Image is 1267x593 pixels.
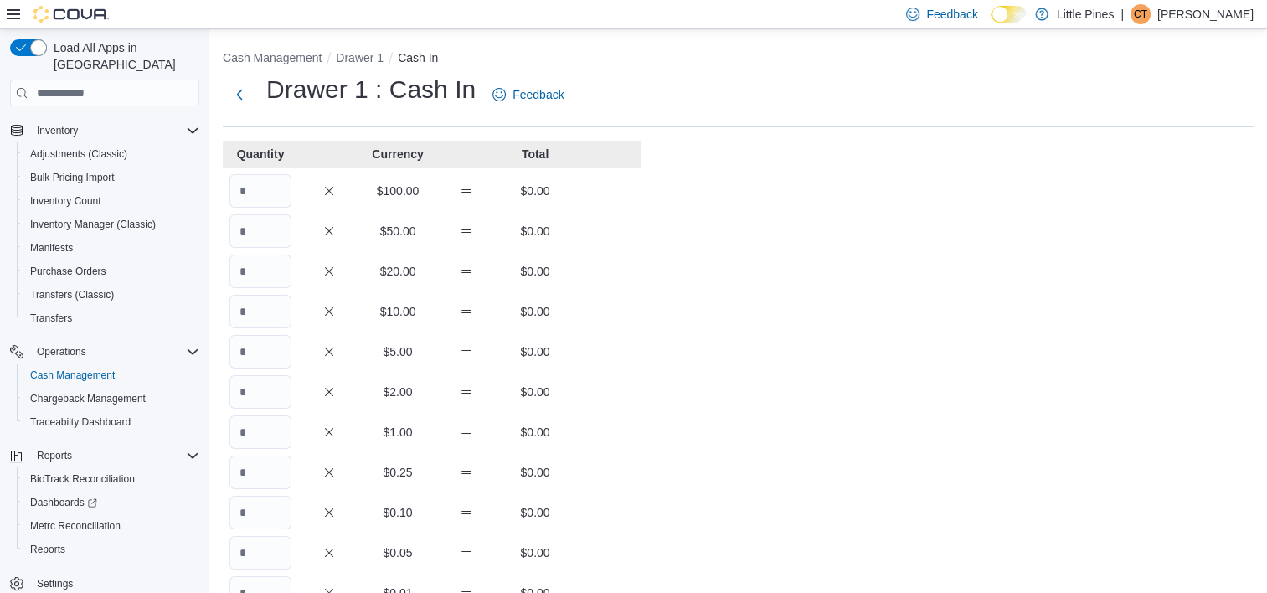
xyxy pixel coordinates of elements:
[30,147,127,161] span: Adjustments (Classic)
[3,119,206,142] button: Inventory
[23,492,104,513] a: Dashboards
[23,389,152,409] a: Chargeback Management
[30,288,114,302] span: Transfers (Classic)
[30,446,79,466] button: Reports
[504,464,566,481] p: $0.00
[23,412,199,432] span: Traceabilty Dashboard
[23,261,199,281] span: Purchase Orders
[504,303,566,320] p: $0.00
[23,214,162,235] a: Inventory Manager (Classic)
[17,166,206,189] button: Bulk Pricing Import
[23,389,199,409] span: Chargeback Management
[336,51,384,64] button: Drawer 1
[1134,4,1147,24] span: CT
[1120,4,1124,24] p: |
[30,194,101,208] span: Inventory Count
[504,223,566,240] p: $0.00
[504,146,566,162] p: Total
[23,308,199,328] span: Transfers
[223,49,1254,70] nav: An example of EuiBreadcrumbs
[30,218,156,231] span: Inventory Manager (Classic)
[229,375,291,409] input: Quantity
[23,308,79,328] a: Transfers
[926,6,977,23] span: Feedback
[367,223,429,240] p: $50.00
[504,384,566,400] p: $0.00
[367,504,429,521] p: $0.10
[30,121,85,141] button: Inventory
[30,392,146,405] span: Chargeback Management
[23,469,199,489] span: BioTrack Reconciliation
[229,174,291,208] input: Quantity
[223,78,256,111] button: Next
[504,544,566,561] p: $0.00
[23,539,199,559] span: Reports
[504,263,566,280] p: $0.00
[367,384,429,400] p: $2.00
[17,491,206,514] a: Dashboards
[367,343,429,360] p: $5.00
[23,144,134,164] a: Adjustments (Classic)
[3,444,206,467] button: Reports
[23,191,199,211] span: Inventory Count
[30,369,115,382] span: Cash Management
[37,449,72,462] span: Reports
[504,424,566,441] p: $0.00
[23,516,127,536] a: Metrc Reconciliation
[1157,4,1254,24] p: [PERSON_NAME]
[17,213,206,236] button: Inventory Manager (Classic)
[23,469,142,489] a: BioTrack Reconciliation
[30,472,135,486] span: BioTrack Reconciliation
[367,303,429,320] p: $10.00
[23,238,80,258] a: Manifests
[23,492,199,513] span: Dashboards
[17,142,206,166] button: Adjustments (Classic)
[30,543,65,556] span: Reports
[229,496,291,529] input: Quantity
[17,364,206,387] button: Cash Management
[23,191,108,211] a: Inventory Count
[23,516,199,536] span: Metrc Reconciliation
[17,236,206,260] button: Manifests
[30,496,97,509] span: Dashboards
[23,168,199,188] span: Bulk Pricing Import
[17,260,206,283] button: Purchase Orders
[30,265,106,278] span: Purchase Orders
[23,285,199,305] span: Transfers (Classic)
[229,536,291,570] input: Quantity
[17,467,206,491] button: BioTrack Reconciliation
[1057,4,1114,24] p: Little Pines
[229,146,291,162] p: Quantity
[266,73,476,106] h1: Drawer 1 : Cash In
[17,189,206,213] button: Inventory Count
[23,365,199,385] span: Cash Management
[229,415,291,449] input: Quantity
[991,6,1027,23] input: Dark Mode
[37,345,86,358] span: Operations
[3,340,206,364] button: Operations
[23,539,72,559] a: Reports
[367,544,429,561] p: $0.05
[30,446,199,466] span: Reports
[367,464,429,481] p: $0.25
[30,342,199,362] span: Operations
[30,171,115,184] span: Bulk Pricing Import
[17,538,206,561] button: Reports
[23,214,199,235] span: Inventory Manager (Classic)
[17,307,206,330] button: Transfers
[30,415,131,429] span: Traceabilty Dashboard
[30,342,93,362] button: Operations
[504,343,566,360] p: $0.00
[23,238,199,258] span: Manifests
[229,255,291,288] input: Quantity
[367,424,429,441] p: $1.00
[33,6,109,23] img: Cova
[17,283,206,307] button: Transfers (Classic)
[991,23,992,24] span: Dark Mode
[367,183,429,199] p: $100.00
[23,365,121,385] a: Cash Management
[504,504,566,521] p: $0.00
[23,144,199,164] span: Adjustments (Classic)
[367,146,429,162] p: Currency
[512,86,564,103] span: Feedback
